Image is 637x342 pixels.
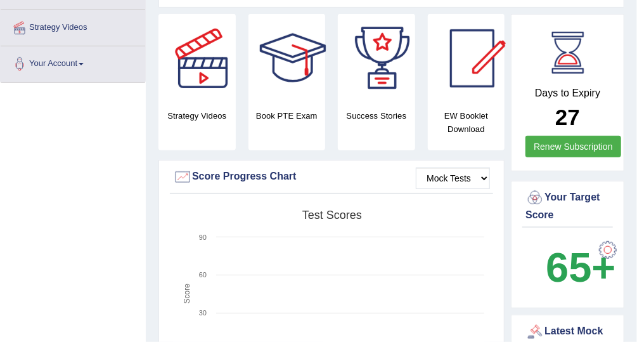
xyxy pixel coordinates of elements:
h4: Days to Expiry [525,88,610,99]
a: Your Account [1,46,145,78]
a: Renew Subscription [525,136,621,157]
tspan: Score [183,284,191,304]
div: Your Target Score [525,188,610,223]
h4: EW Booklet Download [428,109,505,136]
h4: Strategy Videos [158,109,236,122]
b: 65+ [546,244,615,291]
div: Score Progress Chart [173,168,490,187]
a: Strategy Videos [1,10,145,42]
text: 30 [199,309,207,317]
h4: Book PTE Exam [248,109,326,122]
h4: Success Stories [338,109,415,122]
text: 60 [199,271,207,279]
b: 27 [555,105,580,129]
text: 90 [199,233,207,241]
tspan: Test scores [302,209,362,221]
